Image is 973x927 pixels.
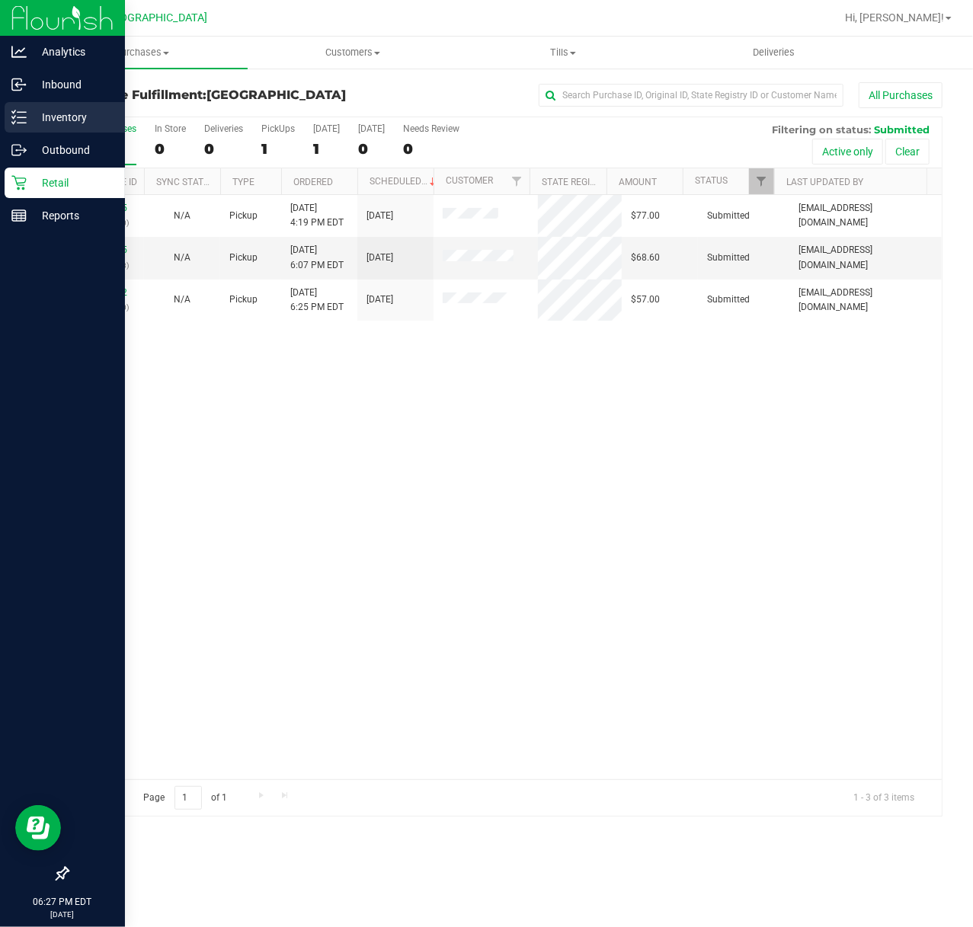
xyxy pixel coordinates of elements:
a: Deliveries [669,37,880,69]
div: Deliveries [204,123,243,134]
button: N/A [174,292,190,307]
div: 0 [403,140,459,158]
span: [EMAIL_ADDRESS][DOMAIN_NAME] [799,286,933,315]
span: [GEOGRAPHIC_DATA] [104,11,208,24]
div: [DATE] [313,123,340,134]
a: Scheduled [370,176,439,187]
span: Submitted [707,292,750,307]
inline-svg: Outbound [11,142,27,158]
span: [GEOGRAPHIC_DATA] [206,88,346,102]
span: Not Applicable [174,252,190,263]
span: Submitted [874,123,930,136]
button: Clear [885,139,930,165]
div: PickUps [261,123,295,134]
a: Filter [504,168,530,194]
a: Purchases [37,37,248,69]
button: N/A [174,209,190,223]
a: Ordered [293,177,333,187]
a: Customers [248,37,459,69]
span: Purchases [37,46,248,59]
p: Reports [27,206,118,225]
span: Filtering on status: [772,123,871,136]
a: Customer [446,175,493,186]
a: Status [695,175,728,186]
span: Hi, [PERSON_NAME]! [845,11,944,24]
span: Customers [248,46,458,59]
span: [DATE] [366,292,393,307]
span: [DATE] 6:07 PM EDT [290,243,344,272]
span: [EMAIL_ADDRESS][DOMAIN_NAME] [799,243,933,272]
span: Not Applicable [174,210,190,221]
button: N/A [174,251,190,265]
div: [DATE] [358,123,385,134]
inline-svg: Reports [11,208,27,223]
a: Amount [619,177,657,187]
iframe: Resource center [15,805,61,851]
span: [DATE] 6:25 PM EDT [290,286,344,315]
span: Pickup [229,292,258,307]
p: Retail [27,174,118,192]
p: Inbound [27,75,118,94]
div: 0 [358,140,385,158]
div: In Store [155,123,186,134]
button: Active only [812,139,883,165]
span: Page of 1 [130,786,240,810]
div: 0 [204,140,243,158]
span: [DATE] [366,209,393,223]
input: Search Purchase ID, Original ID, State Registry ID or Customer Name... [539,84,843,107]
a: Last Updated By [786,177,863,187]
span: [DATE] 4:19 PM EDT [290,201,344,230]
p: Analytics [27,43,118,61]
div: 1 [261,140,295,158]
inline-svg: Inventory [11,110,27,125]
p: [DATE] [7,909,118,920]
span: Submitted [707,209,750,223]
span: $77.00 [631,209,660,223]
span: Submitted [707,251,750,265]
a: Type [232,177,254,187]
p: Inventory [27,108,118,126]
span: $68.60 [631,251,660,265]
div: Needs Review [403,123,459,134]
span: Tills [459,46,668,59]
h3: Purchase Fulfillment: [67,88,359,102]
span: Pickup [229,251,258,265]
span: Not Applicable [174,294,190,305]
span: $57.00 [631,292,660,307]
span: [EMAIL_ADDRESS][DOMAIN_NAME] [799,201,933,230]
span: [DATE] [366,251,393,265]
p: 06:27 PM EDT [7,895,118,909]
a: Filter [749,168,774,194]
a: Tills [458,37,669,69]
span: Deliveries [732,46,815,59]
a: State Registry ID [543,177,623,187]
span: 1 - 3 of 3 items [841,786,927,809]
inline-svg: Inbound [11,77,27,92]
span: Pickup [229,209,258,223]
inline-svg: Analytics [11,44,27,59]
a: Sync Status [156,177,215,187]
p: Outbound [27,141,118,159]
input: 1 [174,786,202,810]
div: 1 [313,140,340,158]
div: 0 [155,140,186,158]
inline-svg: Retail [11,175,27,190]
button: All Purchases [859,82,943,108]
